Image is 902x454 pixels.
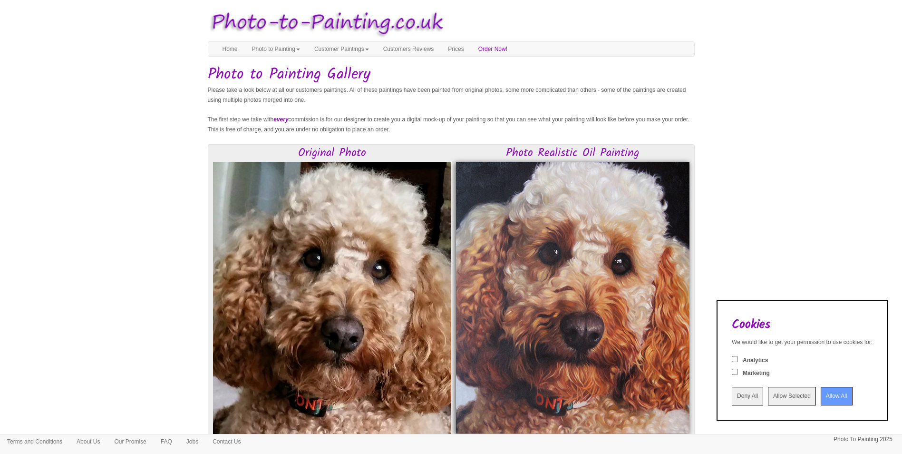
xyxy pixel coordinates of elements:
em: every [273,116,288,123]
a: Customers Reviews [376,42,441,56]
input: Allow Selected [768,387,816,405]
a: Our Promise [107,434,153,449]
h3: Photo Realistic Oil Painting [456,147,689,159]
img: Painting of Poodle [456,162,689,434]
a: Prices [441,42,471,56]
input: Deny All [732,387,763,405]
p: The first step we take with commission is for our designer to create you a digital mock-up of you... [208,115,695,135]
div: We would like to get your permission to use cookies for: [732,338,873,346]
h3: Original Photo [213,147,451,159]
img: Photo to Painting [203,5,446,41]
a: Contact Us [205,434,248,449]
a: Jobs [179,434,205,449]
a: Home [215,42,245,56]
label: Marketing [743,369,770,377]
img: Original Photo [213,162,451,445]
label: Analytics [743,356,768,365]
p: Photo To Painting 2025 [834,434,892,444]
input: Allow All [821,387,853,405]
a: About Us [69,434,107,449]
a: Photo to Painting [245,42,307,56]
h2: Cookies [732,318,873,332]
a: FAQ [154,434,179,449]
p: Please take a look below at all our customers paintings. All of these paintings have been painted... [208,85,695,105]
a: Customer Paintings [307,42,376,56]
a: Order Now! [471,42,514,56]
h1: Photo to Painting Gallery [208,66,695,83]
